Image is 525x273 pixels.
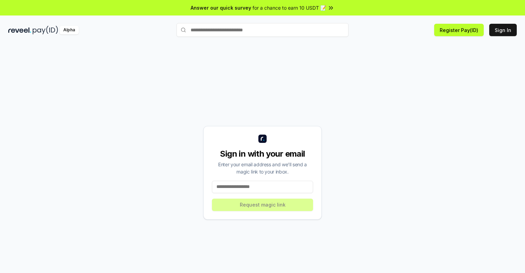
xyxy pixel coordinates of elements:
button: Register Pay(ID) [434,24,484,36]
button: Sign In [489,24,517,36]
img: reveel_dark [8,26,31,34]
div: Sign in with your email [212,148,313,159]
span: Answer our quick survey [191,4,251,11]
span: for a chance to earn 10 USDT 📝 [253,4,326,11]
img: logo_small [258,135,267,143]
div: Enter your email address and we’ll send a magic link to your inbox. [212,161,313,175]
div: Alpha [60,26,79,34]
img: pay_id [33,26,58,34]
